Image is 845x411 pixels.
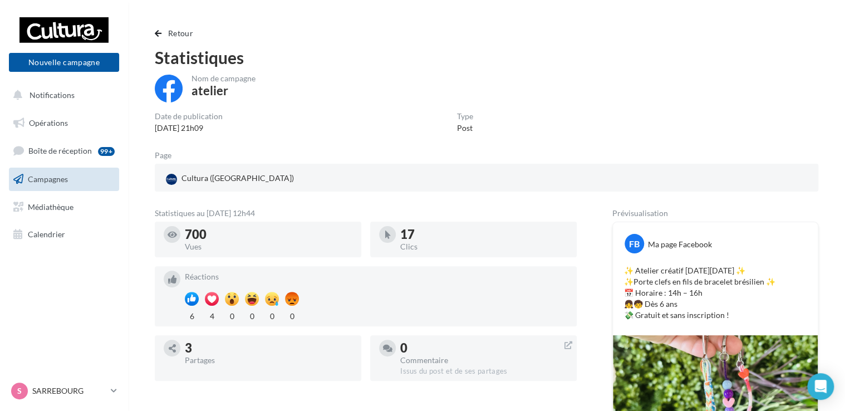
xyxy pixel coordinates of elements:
[624,265,807,321] p: ✨ Atelier créatif [DATE][DATE] ✨ ✨Porte clefs en fils de bracelet brésilien ✨ 📅 Horaire : 14h – 1...
[400,366,568,376] div: Issus du post et de ses partages
[32,385,106,397] p: SARREBOURG
[7,139,121,163] a: Boîte de réception99+
[155,151,180,159] div: Page
[185,273,568,281] div: Réactions
[245,309,259,322] div: 0
[9,380,119,402] a: S SARREBOURG
[29,118,68,128] span: Opérations
[265,309,279,322] div: 0
[648,239,712,250] div: Ma page Facebook
[400,342,568,354] div: 0
[807,373,834,400] div: Open Intercom Messenger
[457,123,473,134] div: Post
[400,228,568,241] div: 17
[400,356,568,364] div: Commentaire
[164,170,379,187] a: Cultura ([GEOGRAPHIC_DATA])
[155,209,577,217] div: Statistiques au [DATE] 12h44
[185,228,352,241] div: 700
[191,75,256,82] div: Nom de campagne
[205,309,219,322] div: 4
[457,112,473,120] div: Type
[225,309,239,322] div: 0
[185,342,352,354] div: 3
[17,385,22,397] span: S
[7,223,121,246] a: Calendrier
[9,53,119,72] button: Nouvelle campagne
[612,209,818,217] div: Prévisualisation
[7,195,121,219] a: Médiathèque
[191,85,228,97] div: atelier
[30,90,75,100] span: Notifications
[185,243,352,251] div: Vues
[28,229,65,239] span: Calendrier
[7,111,121,135] a: Opérations
[28,174,68,184] span: Campagnes
[185,356,352,364] div: Partages
[98,147,115,156] div: 99+
[625,234,644,253] div: FB
[155,27,198,40] button: Retour
[155,123,223,134] div: [DATE] 21h09
[28,202,73,211] span: Médiathèque
[185,309,199,322] div: 6
[164,170,296,187] div: Cultura ([GEOGRAPHIC_DATA])
[168,28,193,38] span: Retour
[155,112,223,120] div: Date de publication
[7,168,121,191] a: Campagnes
[7,84,117,107] button: Notifications
[28,146,92,155] span: Boîte de réception
[155,49,818,66] div: Statistiques
[400,243,568,251] div: Clics
[285,309,299,322] div: 0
